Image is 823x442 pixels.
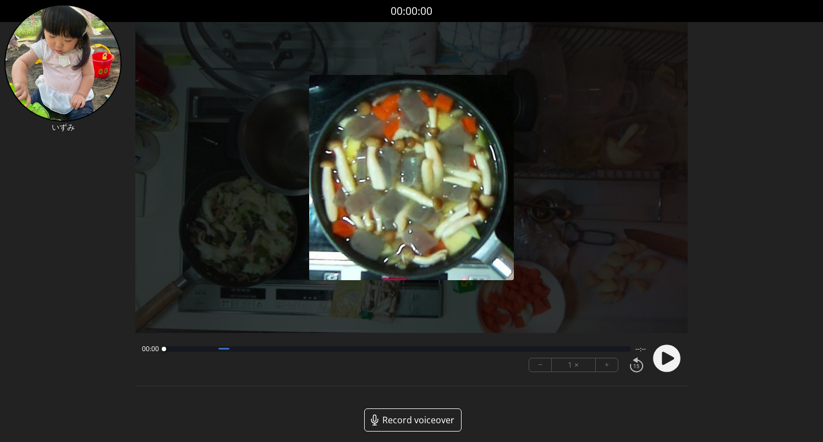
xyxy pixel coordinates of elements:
[309,75,514,280] img: Poster Image
[529,358,552,372] button: −
[382,413,454,427] span: Record voiceover
[142,345,159,353] span: 00:00
[364,408,462,432] a: Record voiceover
[596,358,618,372] button: +
[635,345,646,353] span: --:--
[552,358,596,372] div: 1 ×
[391,3,432,19] a: 00:00:00
[4,4,122,122] img: IK
[4,122,122,133] p: いずみ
